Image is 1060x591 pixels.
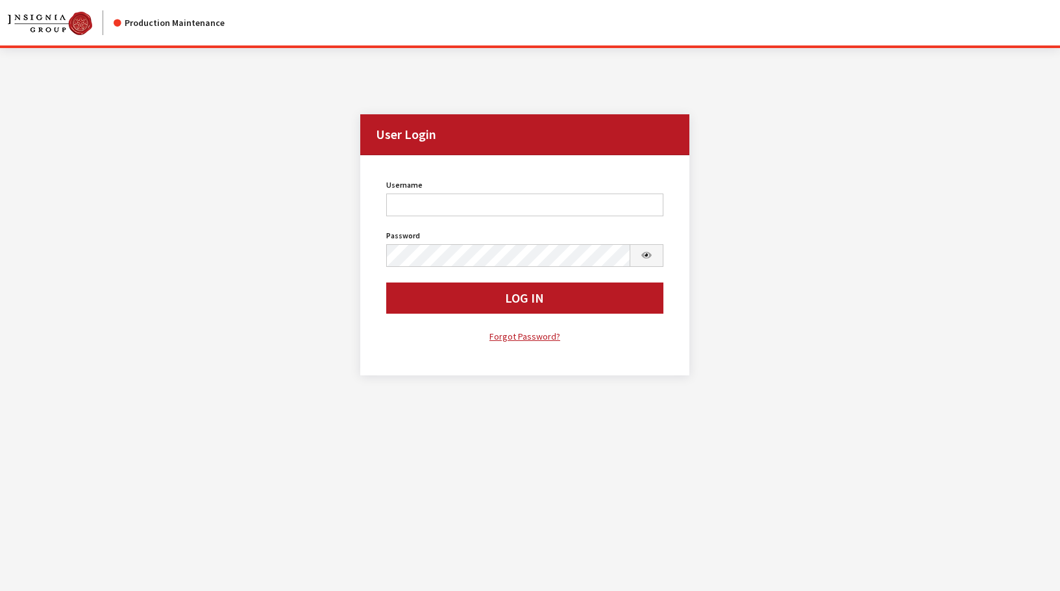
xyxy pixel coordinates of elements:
a: Forgot Password? [386,329,663,344]
label: Username [386,179,423,191]
img: Catalog Maintenance [8,12,92,35]
h2: User Login [360,114,689,155]
div: Production Maintenance [114,16,225,30]
button: Show Password [630,244,663,267]
button: Log In [386,283,663,314]
label: Password [386,230,420,242]
a: Insignia Group logo [8,10,114,35]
